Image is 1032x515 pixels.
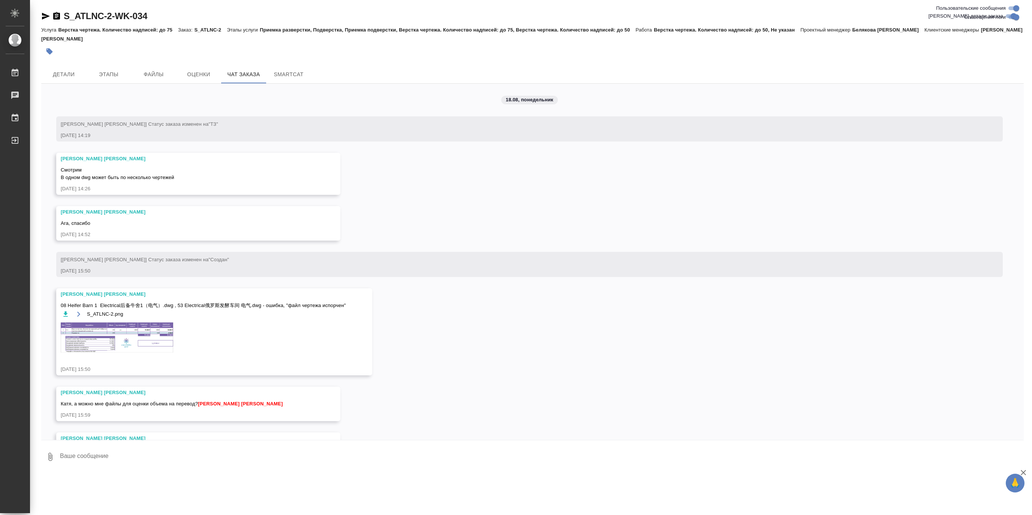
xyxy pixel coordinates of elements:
div: [PERSON_NAME] [PERSON_NAME] [61,155,314,163]
div: [PERSON_NAME] [PERSON_NAME] [61,389,314,396]
p: Работа [636,27,654,33]
span: Файлы [136,70,172,79]
div: [DATE] 15:59 [61,411,314,419]
p: Верстка чертежа. Количество надписей: до 50, Не указан [654,27,800,33]
div: [DATE] 15:50 [61,267,977,275]
p: Клиентские менеджеры [924,27,981,33]
span: Этапы [91,70,127,79]
span: "Создан" [208,257,229,262]
span: Оценки [181,70,217,79]
span: 08 Heifer Barn 1 Electrical后备牛舍1（电气）.dwg , 53 Electrical俄罗斯发酵车间 电气.dwg - ошибка, "файл чертежа ис... [61,302,346,309]
span: [[PERSON_NAME] [PERSON_NAME]] Статус заказа изменен на [61,121,218,127]
div: [DATE] 15:50 [61,366,346,373]
button: 🙏 [1006,474,1025,492]
span: 🙏 [1009,475,1022,491]
span: Чат заказа [226,70,262,79]
img: S_ATLNC-2.png [61,322,173,352]
span: Оповещения-логи [964,14,1006,21]
p: Услуга [41,27,58,33]
p: Верстка чертежа. Количество надписей: до 75 [58,27,178,33]
p: Заказ: [178,27,194,33]
p: 18.08, понедельник [506,96,553,104]
span: Ага, спасибо [61,220,90,226]
div: [PERSON_NAME] [PERSON_NAME] [61,208,314,216]
div: [PERSON_NAME] [PERSON_NAME] [61,291,346,298]
p: S_ATLNC-2 [194,27,227,33]
a: S_ATLNC-2-WK-034 [64,11,147,21]
span: Пользовательские сообщения [936,5,1006,12]
span: [PERSON_NAME] [PERSON_NAME] [198,401,283,407]
span: [[PERSON_NAME] [PERSON_NAME]] Статус заказа изменен на [61,257,229,262]
div: [DATE] 14:26 [61,185,314,193]
div: [PERSON_NAME] [PERSON_NAME] [61,435,314,442]
span: "ТЗ" [208,121,218,127]
p: Этапы услуги [227,27,260,33]
span: Смотрим В одном dwg может быть по несколько чертежей [61,167,174,180]
span: SmartCat [271,70,307,79]
span: [PERSON_NAME] детали заказа [929,12,1003,20]
p: Белякова [PERSON_NAME] [852,27,924,33]
button: Скачать [61,309,70,319]
div: [DATE] 14:19 [61,132,977,139]
button: Скопировать ссылку для ЯМессенджера [41,12,50,21]
p: Проектный менеджер [800,27,852,33]
button: Скопировать ссылку [52,12,61,21]
span: S_ATLNC-2.png [87,310,123,318]
span: Катя, а можно мне файлы для оценки объема на перевод? [61,401,283,407]
div: [DATE] 14:52 [61,231,314,238]
button: Добавить тэг [41,43,58,60]
button: Открыть на драйве [74,309,83,319]
p: Приемка разверстки, Подверстка, Приемка подверстки, Верстка чертежа. Количество надписей: до 75, ... [260,27,636,33]
span: Детали [46,70,82,79]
